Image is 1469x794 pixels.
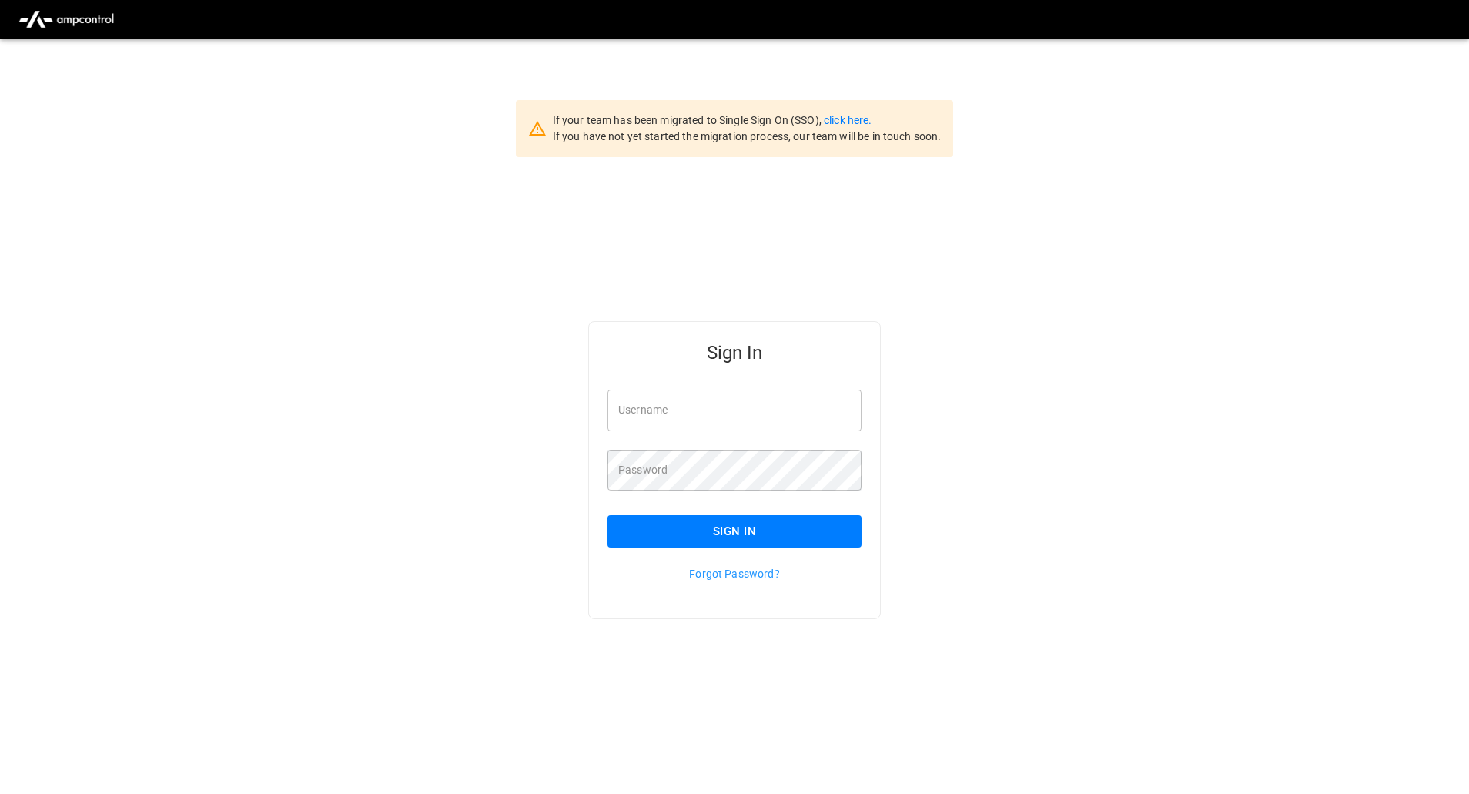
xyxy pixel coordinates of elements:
[607,340,862,365] h5: Sign In
[553,114,824,126] span: If your team has been migrated to Single Sign On (SSO),
[12,5,120,34] img: ampcontrol.io logo
[607,566,862,581] p: Forgot Password?
[824,114,872,126] a: click here.
[607,515,862,548] button: Sign In
[553,130,942,142] span: If you have not yet started the migration process, our team will be in touch soon.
